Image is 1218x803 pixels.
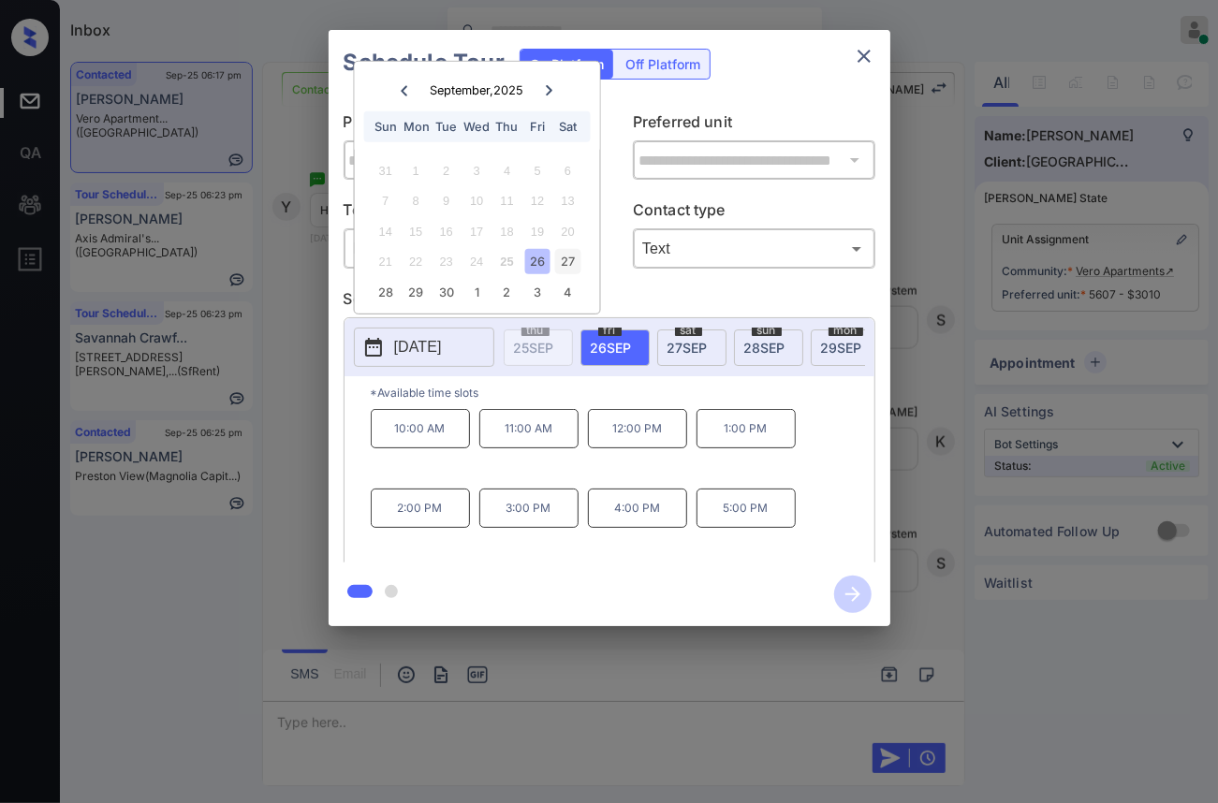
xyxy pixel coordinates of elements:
[494,158,520,183] div: Not available Thursday, September 4th, 2025
[494,114,520,139] div: Thu
[404,219,429,244] div: Not available Monday, September 15th, 2025
[464,280,490,305] div: Choose Wednesday, October 1st, 2025
[373,188,398,213] div: Not available Sunday, September 7th, 2025
[371,376,874,409] p: *Available time slots
[616,50,710,79] div: Off Platform
[464,188,490,213] div: Not available Wednesday, September 10th, 2025
[371,409,470,448] p: 10:00 AM
[734,329,803,366] div: date-select
[598,325,622,336] span: fri
[525,280,550,305] div: Choose Friday, October 3rd, 2025
[591,340,632,356] span: 26 SEP
[430,83,523,97] div: September , 2025
[697,409,796,448] p: 1:00 PM
[404,249,429,274] div: Not available Monday, September 22nd, 2025
[464,219,490,244] div: Not available Wednesday, September 17th, 2025
[433,249,459,274] div: Not available Tuesday, September 23rd, 2025
[464,158,490,183] div: Not available Wednesday, September 3rd, 2025
[433,280,459,305] div: Choose Tuesday, September 30th, 2025
[657,329,726,366] div: date-select
[433,188,459,213] div: Not available Tuesday, September 9th, 2025
[845,37,883,75] button: close
[555,219,580,244] div: Not available Saturday, September 20th, 2025
[404,188,429,213] div: Not available Monday, September 8th, 2025
[494,249,520,274] div: Not available Thursday, September 25th, 2025
[344,287,875,317] p: Select slot
[394,336,442,358] p: [DATE]
[404,114,429,139] div: Mon
[588,409,687,448] p: 12:00 PM
[525,219,550,244] div: Not available Friday, September 19th, 2025
[348,233,581,264] div: In Person
[633,198,875,228] p: Contact type
[433,219,459,244] div: Not available Tuesday, September 16th, 2025
[638,233,871,264] div: Text
[555,249,580,274] div: Choose Saturday, September 27th, 2025
[555,114,580,139] div: Sat
[433,114,459,139] div: Tue
[371,489,470,528] p: 2:00 PM
[373,280,398,305] div: Choose Sunday, September 28th, 2025
[811,329,880,366] div: date-select
[580,329,650,366] div: date-select
[433,158,459,183] div: Not available Tuesday, September 2nd, 2025
[525,114,550,139] div: Fri
[479,409,579,448] p: 11:00 AM
[494,188,520,213] div: Not available Thursday, September 11th, 2025
[668,340,708,356] span: 27 SEP
[525,188,550,213] div: Not available Friday, September 12th, 2025
[823,570,883,619] button: btn-next
[494,280,520,305] div: Choose Thursday, October 2nd, 2025
[555,158,580,183] div: Not available Saturday, September 6th, 2025
[525,158,550,183] div: Not available Friday, September 5th, 2025
[588,489,687,528] p: 4:00 PM
[555,188,580,213] div: Not available Saturday, September 13th, 2025
[344,110,586,140] p: Preferred community
[555,280,580,305] div: Choose Saturday, October 4th, 2025
[404,158,429,183] div: Not available Monday, September 1st, 2025
[752,325,782,336] span: sun
[354,328,494,367] button: [DATE]
[744,340,785,356] span: 28 SEP
[360,155,594,307] div: month 2025-09
[821,340,862,356] span: 29 SEP
[675,325,702,336] span: sat
[521,50,613,79] div: On Platform
[329,30,520,95] h2: Schedule Tour
[464,249,490,274] div: Not available Wednesday, September 24th, 2025
[373,114,398,139] div: Sun
[464,114,490,139] div: Wed
[633,110,875,140] p: Preferred unit
[373,219,398,244] div: Not available Sunday, September 14th, 2025
[344,198,586,228] p: Tour type
[494,219,520,244] div: Not available Thursday, September 18th, 2025
[829,325,863,336] span: mon
[373,249,398,274] div: Not available Sunday, September 21st, 2025
[697,489,796,528] p: 5:00 PM
[525,249,550,274] div: Choose Friday, September 26th, 2025
[404,280,429,305] div: Choose Monday, September 29th, 2025
[373,158,398,183] div: Not available Sunday, August 31st, 2025
[479,489,579,528] p: 3:00 PM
